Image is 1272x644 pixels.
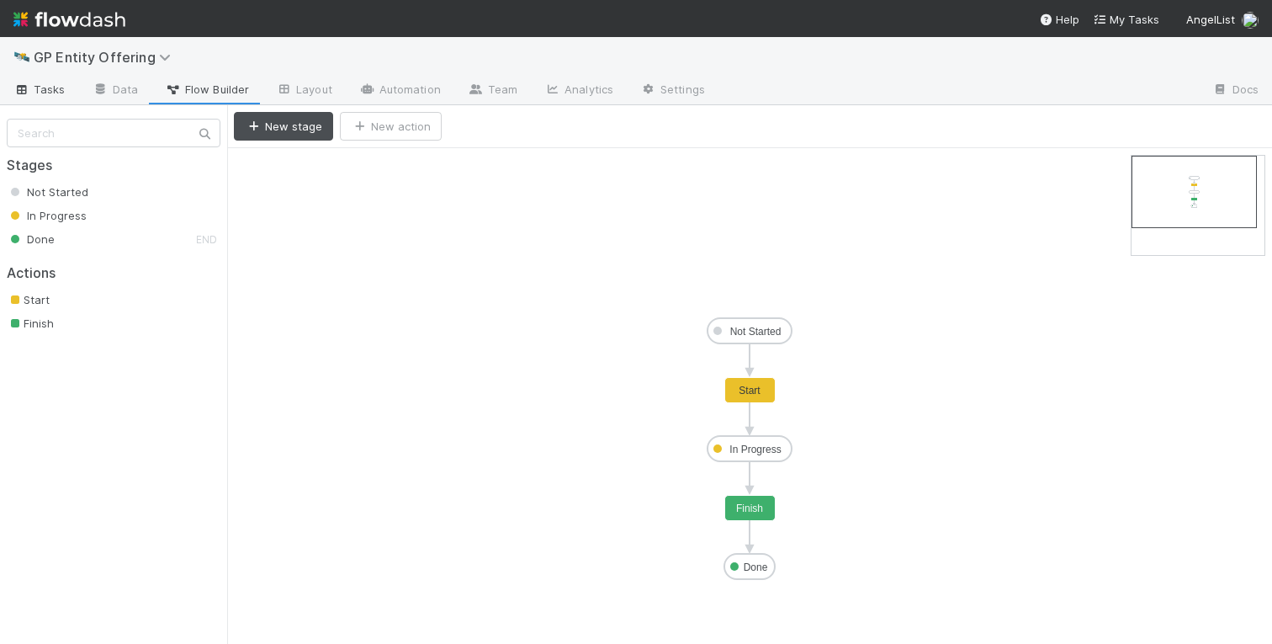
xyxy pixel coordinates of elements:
a: Data [79,77,151,104]
span: Flow Builder [165,81,249,98]
span: Finish [7,317,54,330]
a: Analytics [531,77,627,104]
text: Start [739,385,761,397]
text: In Progress [729,444,781,455]
span: My Tasks [1093,13,1159,26]
h2: Actions [7,265,220,281]
a: Automation [346,77,454,104]
span: Not Started [7,185,88,199]
button: New stage [234,112,333,141]
button: New action [340,112,442,141]
a: Flow Builder [151,77,262,104]
img: logo-inverted-e16ddd16eac7371096b0.svg [13,5,125,34]
a: Layout [262,77,346,104]
span: GP Entity Offering [34,49,179,66]
div: Help [1039,11,1079,28]
a: Settings [627,77,718,104]
span: In Progress [7,209,87,222]
span: Tasks [13,81,66,98]
span: 🛰️ [13,50,30,64]
input: Search [7,119,220,147]
text: Finish [736,503,763,514]
small: END [196,233,217,246]
a: Docs [1199,77,1272,104]
span: AngelList [1186,13,1235,26]
a: Team [454,77,531,104]
span: Start [7,293,50,306]
text: Done [744,562,768,573]
a: My Tasks [1093,11,1159,28]
h2: Stages [7,157,220,173]
img: avatar_784ea27d-2d59-4749-b480-57d513651deb.png [1242,12,1259,29]
text: Not Started [730,326,782,338]
span: Done [7,232,55,246]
